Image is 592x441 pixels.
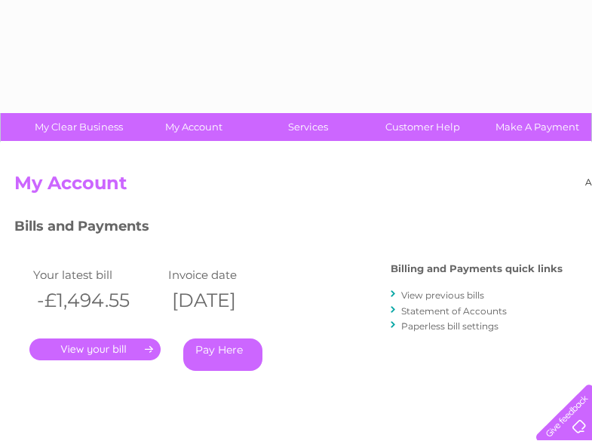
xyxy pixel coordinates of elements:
[401,289,484,301] a: View previous bills
[360,113,485,141] a: Customer Help
[391,263,563,274] h4: Billing and Payments quick links
[17,113,141,141] a: My Clear Business
[29,265,164,285] td: Your latest bill
[183,338,262,371] a: Pay Here
[164,265,299,285] td: Invoice date
[29,338,161,360] a: .
[246,113,370,141] a: Services
[164,285,299,316] th: [DATE]
[401,320,498,332] a: Paperless bill settings
[29,285,164,316] th: -£1,494.55
[14,216,563,242] h3: Bills and Payments
[401,305,507,317] a: Statement of Accounts
[131,113,256,141] a: My Account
